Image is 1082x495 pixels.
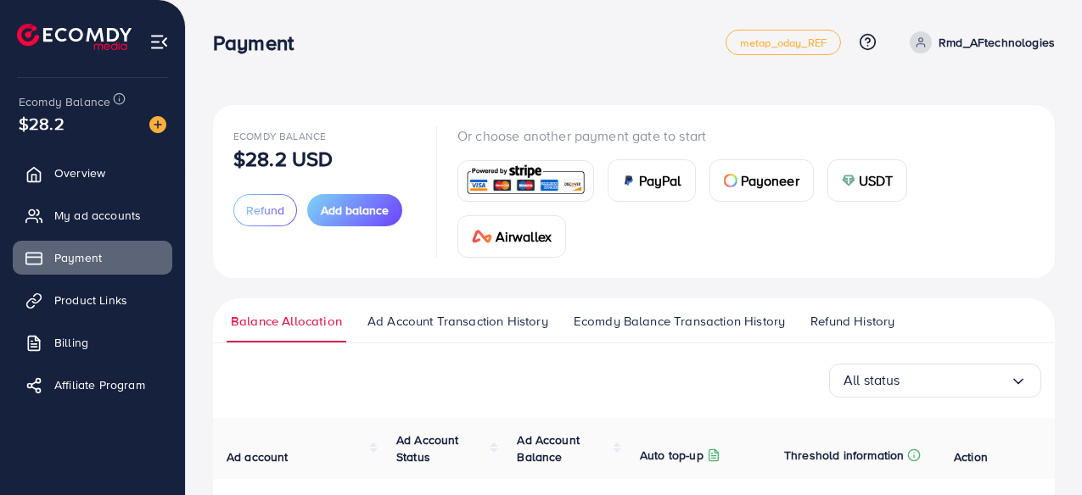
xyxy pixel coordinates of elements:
[149,32,169,52] img: menu
[859,170,894,191] span: USDT
[726,30,841,55] a: metap_oday_REF
[54,207,141,224] span: My ad accounts
[827,159,908,202] a: cardUSDT
[54,249,102,266] span: Payment
[954,448,988,465] span: Action
[13,156,172,190] a: Overview
[246,202,284,219] span: Refund
[517,431,580,465] span: Ad Account Balance
[639,170,681,191] span: PayPal
[784,445,904,465] p: Threshold information
[13,198,172,232] a: My ad accounts
[741,170,799,191] span: Payoneer
[19,93,110,110] span: Ecomdy Balance
[54,164,105,181] span: Overview
[13,368,172,402] a: Affiliate Program
[842,174,855,187] img: card
[709,159,814,202] a: cardPayoneer
[574,312,785,331] span: Ecomdy Balance Transaction History
[622,174,636,187] img: card
[54,334,88,351] span: Billing
[939,32,1055,53] p: Rmd_AFtechnologies
[149,116,166,133] img: image
[640,445,704,465] p: Auto top-up
[496,226,552,247] span: Airwallex
[810,312,894,331] span: Refund History
[54,292,127,309] span: Product Links
[321,202,389,219] span: Add balance
[457,125,1034,146] p: Or choose another payment gate to start
[213,31,307,55] h3: Payment
[231,312,342,331] span: Balance Allocation
[457,160,594,202] a: card
[233,148,333,169] p: $28.2 USD
[227,448,289,465] span: Ad account
[829,364,1041,398] div: Search for option
[13,241,172,275] a: Payment
[19,111,64,136] span: $28.2
[903,31,1055,53] a: Rmd_AFtechnologies
[54,376,145,393] span: Affiliate Program
[233,194,297,226] button: Refund
[900,367,1010,393] input: Search for option
[233,129,326,143] span: Ecomdy Balance
[13,325,172,359] a: Billing
[463,163,588,199] img: card
[367,312,548,331] span: Ad Account Transaction History
[740,37,827,48] span: metap_oday_REF
[307,194,402,226] button: Add balance
[17,24,132,50] img: logo
[457,215,566,258] a: cardAirwallex
[608,159,696,202] a: cardPayPal
[844,367,900,393] span: All status
[396,431,459,465] span: Ad Account Status
[724,174,737,187] img: card
[472,230,492,243] img: card
[13,283,172,317] a: Product Links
